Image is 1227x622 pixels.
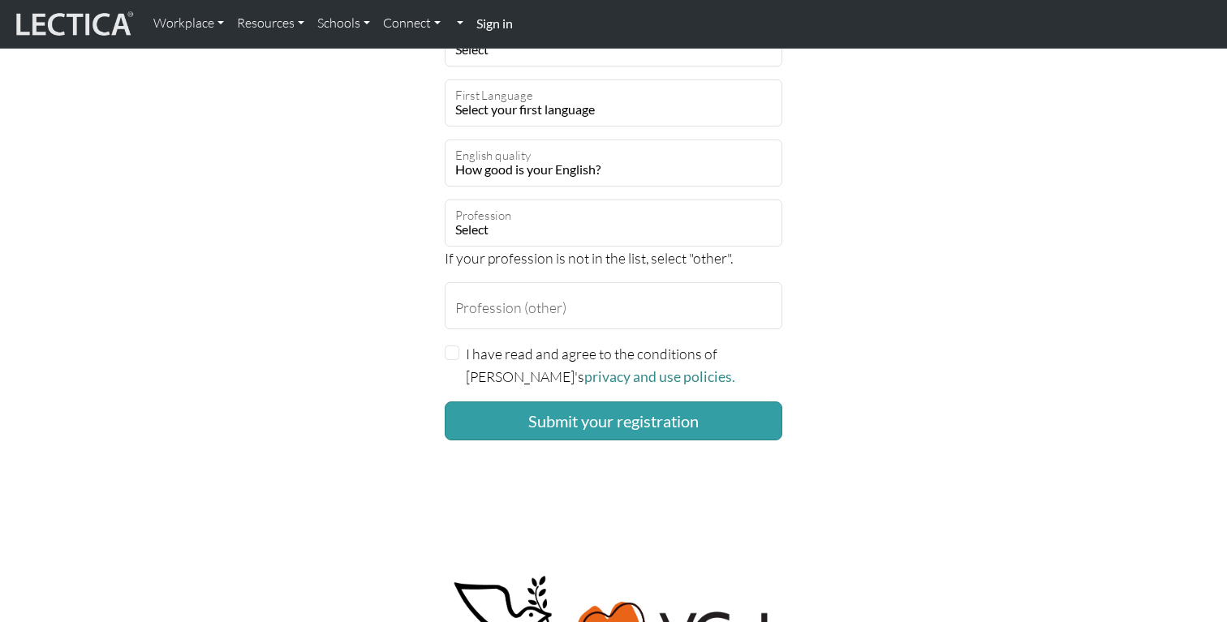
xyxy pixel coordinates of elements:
[445,249,733,267] span: If your profession is not in the list, select "other".
[466,342,782,388] label: I have read and agree to the conditions of [PERSON_NAME]'s
[584,368,735,385] a: privacy and use policies.
[147,6,230,41] a: Workplace
[445,282,782,329] input: Profession (other)
[445,401,782,440] button: Submit your registration
[311,6,377,41] a: Schools
[12,9,134,40] img: lecticalive
[230,6,311,41] a: Resources
[470,6,519,41] a: Sign in
[377,6,447,41] a: Connect
[476,15,513,31] strong: Sign in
